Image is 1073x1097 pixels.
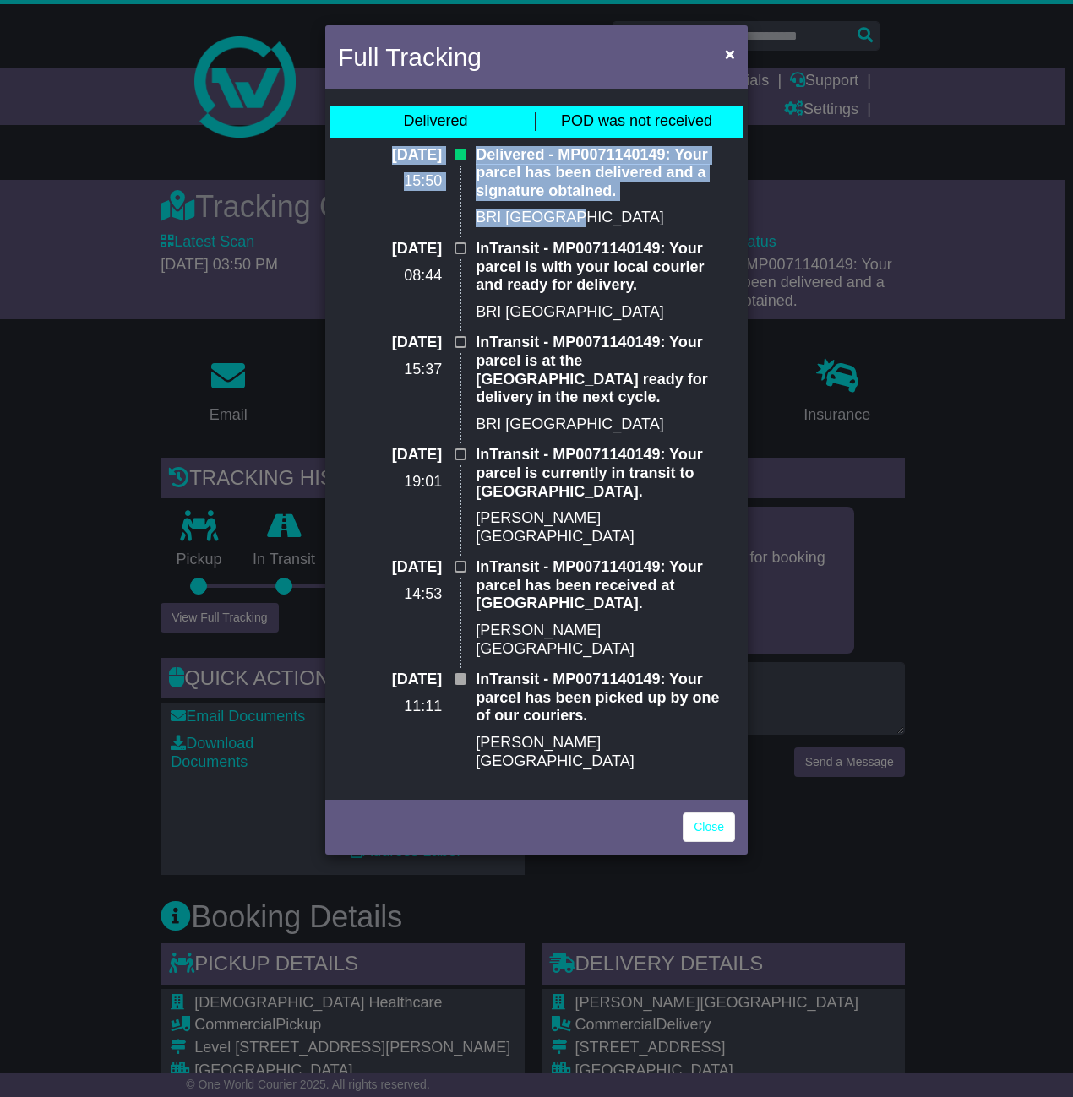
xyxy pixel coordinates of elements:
[476,509,735,546] p: [PERSON_NAME][GEOGRAPHIC_DATA]
[338,267,442,285] p: 08:44
[476,446,735,501] p: InTransit - MP0071140149: Your parcel is currently in transit to [GEOGRAPHIC_DATA].
[338,361,442,379] p: 15:37
[561,112,712,129] span: POD was not received
[338,240,442,258] p: [DATE]
[338,334,442,352] p: [DATE]
[338,585,442,604] p: 14:53
[476,334,735,406] p: InTransit - MP0071140149: Your parcel is at the [GEOGRAPHIC_DATA] ready for delivery in the next ...
[338,698,442,716] p: 11:11
[476,734,735,770] p: [PERSON_NAME][GEOGRAPHIC_DATA]
[476,622,735,658] p: [PERSON_NAME][GEOGRAPHIC_DATA]
[476,209,735,227] p: BRI [GEOGRAPHIC_DATA]
[338,172,442,191] p: 15:50
[683,812,735,842] a: Close
[476,146,735,201] p: Delivered - MP0071140149: Your parcel has been delivered and a signature obtained.
[403,112,467,131] div: Delivered
[476,303,735,322] p: BRI [GEOGRAPHIC_DATA]
[338,146,442,165] p: [DATE]
[476,671,735,725] p: InTransit - MP0071140149: Your parcel has been picked up by one of our couriers.
[725,44,735,63] span: ×
[338,473,442,491] p: 19:01
[338,558,442,577] p: [DATE]
[338,446,442,464] p: [DATE]
[476,558,735,613] p: InTransit - MP0071140149: Your parcel has been received at [GEOGRAPHIC_DATA].
[338,671,442,689] p: [DATE]
[716,36,743,71] button: Close
[476,415,735,434] p: BRI [GEOGRAPHIC_DATA]
[338,38,482,76] h4: Full Tracking
[476,240,735,295] p: InTransit - MP0071140149: Your parcel is with your local courier and ready for delivery.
